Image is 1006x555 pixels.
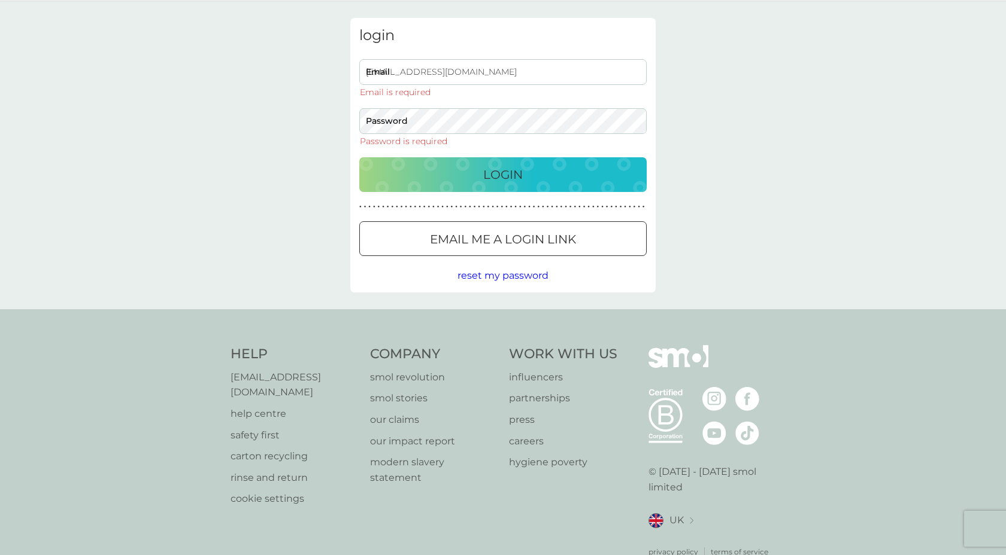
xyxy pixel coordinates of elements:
[231,470,358,486] a: rinse and return
[551,204,553,210] p: ●
[478,204,480,210] p: ●
[509,434,617,449] a: careers
[702,387,726,411] img: visit the smol Instagram page
[649,345,708,386] img: smol
[634,204,636,210] p: ●
[419,204,421,210] p: ●
[560,204,563,210] p: ●
[509,412,617,428] a: press
[378,204,380,210] p: ●
[483,204,485,210] p: ●
[509,345,617,364] h4: Work With Us
[583,204,586,210] p: ●
[414,204,417,210] p: ●
[359,157,647,192] button: Login
[231,345,358,364] h4: Help
[368,204,371,210] p: ●
[370,455,498,485] a: modern slavery statement
[437,204,440,210] p: ●
[455,204,457,210] p: ●
[401,204,403,210] p: ●
[441,204,444,210] p: ●
[649,513,663,528] img: UK flag
[487,204,490,210] p: ●
[359,204,362,210] p: ●
[359,27,647,44] h3: login
[231,406,358,422] a: help centre
[620,204,622,210] p: ●
[464,204,466,210] p: ●
[509,391,617,406] a: partnerships
[547,204,549,210] p: ●
[359,221,647,256] button: Email me a login link
[542,204,544,210] p: ●
[629,204,631,210] p: ●
[231,449,358,464] a: carton recycling
[231,428,358,443] p: safety first
[370,412,498,428] a: our claims
[469,204,471,210] p: ●
[451,204,453,210] p: ●
[370,370,498,385] a: smol revolution
[457,268,549,283] button: reset my password
[364,204,366,210] p: ●
[432,204,435,210] p: ●
[231,370,358,400] a: [EMAIL_ADDRESS][DOMAIN_NAME]
[505,204,508,210] p: ●
[387,204,389,210] p: ●
[359,88,431,96] div: Email is required
[528,204,531,210] p: ●
[574,204,576,210] p: ●
[610,204,613,210] p: ●
[405,204,407,210] p: ●
[597,204,599,210] p: ●
[510,204,513,210] p: ●
[601,204,604,210] p: ●
[423,204,426,210] p: ●
[569,204,572,210] p: ●
[509,455,617,470] a: hygiene poverty
[370,345,498,364] h4: Company
[428,204,430,210] p: ●
[359,137,448,145] div: Password is required
[587,204,590,210] p: ●
[410,204,412,210] p: ●
[446,204,449,210] p: ●
[592,204,595,210] p: ●
[537,204,540,210] p: ●
[606,204,608,210] p: ●
[702,421,726,445] img: visit the smol Youtube page
[501,204,503,210] p: ●
[391,204,393,210] p: ●
[492,204,494,210] p: ●
[483,165,523,184] p: Login
[578,204,581,210] p: ●
[457,270,549,281] span: reset my password
[373,204,375,210] p: ●
[509,370,617,385] a: influencers
[638,204,640,210] p: ●
[370,391,498,406] a: smol stories
[496,204,499,210] p: ●
[524,204,526,210] p: ●
[231,491,358,507] a: cookie settings
[533,204,535,210] p: ●
[649,464,776,495] p: © [DATE] - [DATE] smol limited
[430,230,576,249] p: Email me a login link
[514,204,517,210] p: ●
[460,204,462,210] p: ●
